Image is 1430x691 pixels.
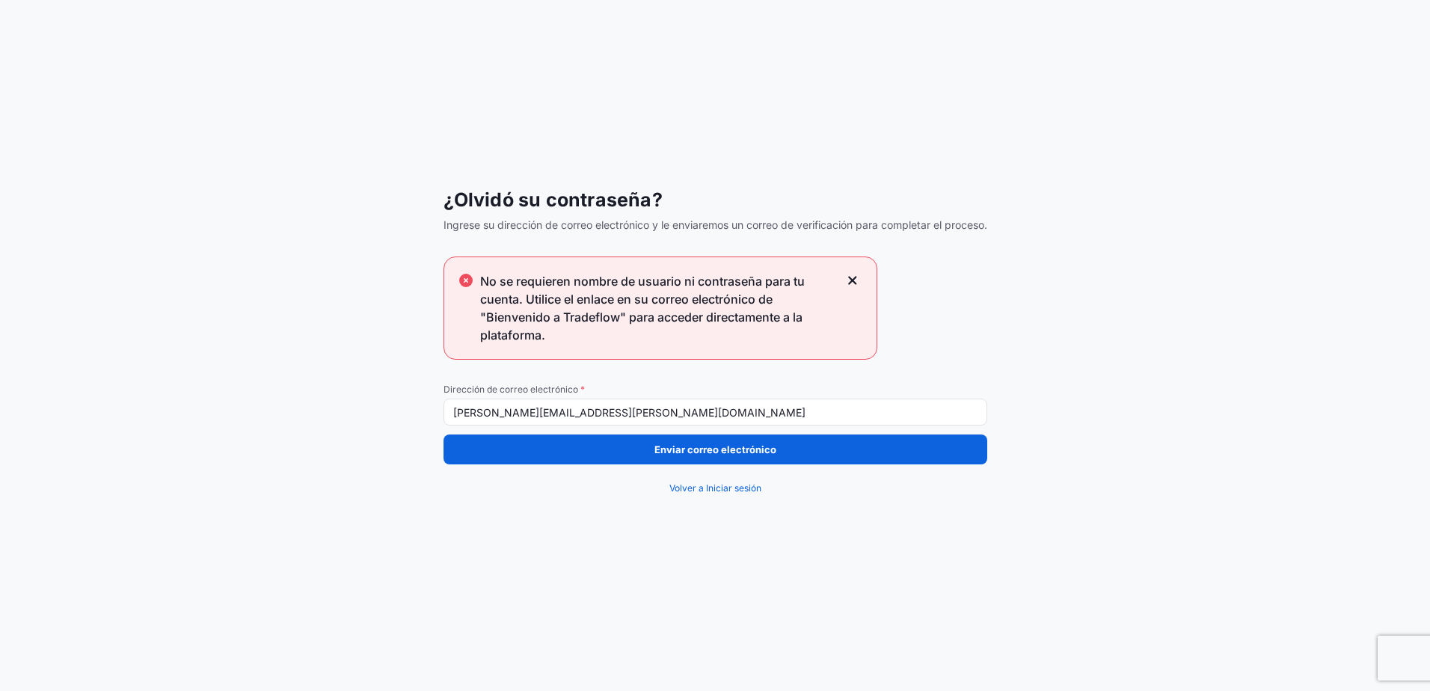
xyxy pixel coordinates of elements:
span: Ingrese su dirección de correo electrónico y le enviaremos un correo de verificación para complet... [444,218,987,233]
span: No se requieren nombre de usuario ni contraseña para tu cuenta. Utilice el enlace en su correo el... [480,272,839,344]
font: Dirección de correo electrónico [444,384,578,395]
a: Volver a Iniciar sesión [444,473,987,503]
button: Enviar correo electrónico [444,434,987,464]
input: example@gmail.com [444,399,987,426]
p: Enviar correo electrónico [654,442,776,457]
span: ¿Olvidó su contraseña? [444,188,987,212]
span: Volver a Iniciar sesión [669,481,761,496]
